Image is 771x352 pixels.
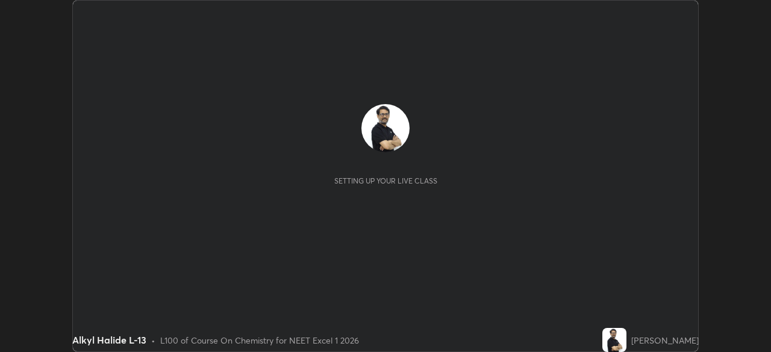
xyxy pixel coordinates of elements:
div: Setting up your live class [334,176,437,185]
div: [PERSON_NAME] [631,334,699,347]
img: 33e34e4d782843c1910c2afc34d781a1.jpg [361,104,410,152]
div: L100 of Course On Chemistry for NEET Excel 1 2026 [160,334,359,347]
div: • [151,334,155,347]
img: 33e34e4d782843c1910c2afc34d781a1.jpg [602,328,626,352]
div: Alkyl Halide L-13 [72,333,146,347]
